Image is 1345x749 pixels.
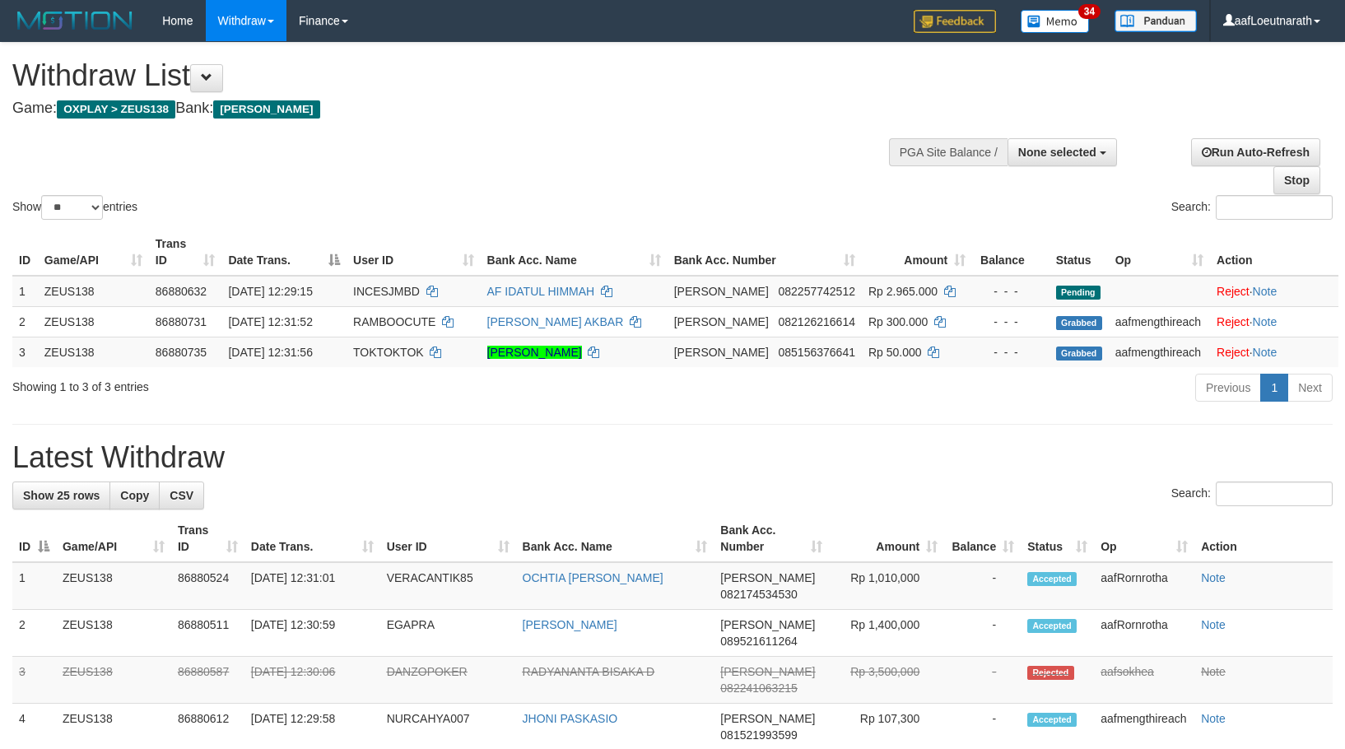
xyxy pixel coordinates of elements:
[171,610,244,657] td: 86880511
[779,346,855,359] span: Copy 085156376641 to clipboard
[38,306,149,337] td: ZEUS138
[487,285,595,298] a: AF IDATUL HIMMAH
[523,571,663,584] a: OCHTIA [PERSON_NAME]
[1210,229,1338,276] th: Action
[516,515,714,562] th: Bank Acc. Name: activate to sort column ascending
[38,276,149,307] td: ZEUS138
[674,315,769,328] span: [PERSON_NAME]
[156,346,207,359] span: 86880735
[1287,374,1333,402] a: Next
[779,285,855,298] span: Copy 082257742512 to clipboard
[170,489,193,502] span: CSV
[1109,229,1210,276] th: Op: activate to sort column ascending
[221,229,347,276] th: Date Trans.: activate to sort column descending
[868,315,928,328] span: Rp 300.000
[1195,374,1261,402] a: Previous
[244,515,380,562] th: Date Trans.: activate to sort column ascending
[12,610,56,657] td: 2
[12,195,137,220] label: Show entries
[1217,315,1250,328] a: Reject
[12,372,548,395] div: Showing 1 to 3 of 3 entries
[12,59,880,92] h1: Withdraw List
[228,346,312,359] span: [DATE] 12:31:56
[1094,610,1194,657] td: aafRornrotha
[1210,306,1338,337] td: ·
[156,315,207,328] span: 86880731
[1049,229,1109,276] th: Status
[1210,337,1338,367] td: ·
[57,100,175,119] span: OXPLAY > ZEUS138
[720,635,797,648] span: Copy 089521611264 to clipboard
[1273,166,1320,194] a: Stop
[12,337,38,367] td: 3
[523,665,655,678] a: RADYANANTA BISAKA D
[972,229,1049,276] th: Balance
[38,229,149,276] th: Game/API: activate to sort column ascending
[1027,666,1073,680] span: Rejected
[244,562,380,610] td: [DATE] 12:31:01
[487,315,624,328] a: [PERSON_NAME] AKBAR
[1027,713,1077,727] span: Accepted
[674,346,769,359] span: [PERSON_NAME]
[1056,347,1102,361] span: Grabbed
[829,562,944,610] td: Rp 1,010,000
[868,346,922,359] span: Rp 50.000
[12,657,56,704] td: 3
[979,314,1043,330] div: - - -
[1201,571,1226,584] a: Note
[244,657,380,704] td: [DATE] 12:30:06
[380,515,516,562] th: User ID: activate to sort column ascending
[944,515,1021,562] th: Balance: activate to sort column ascending
[1115,10,1197,32] img: panduan.png
[1094,562,1194,610] td: aafRornrotha
[1109,306,1210,337] td: aafmengthireach
[228,285,312,298] span: [DATE] 12:29:15
[868,285,938,298] span: Rp 2.965.000
[1094,657,1194,704] td: aafsokhea
[353,285,420,298] span: INCESJMBD
[889,138,1008,166] div: PGA Site Balance /
[38,337,149,367] td: ZEUS138
[228,315,312,328] span: [DATE] 12:31:52
[12,481,110,509] a: Show 25 rows
[1171,481,1333,506] label: Search:
[523,618,617,631] a: [PERSON_NAME]
[1078,4,1101,19] span: 34
[720,665,815,678] span: [PERSON_NAME]
[979,283,1043,300] div: - - -
[23,489,100,502] span: Show 25 rows
[109,481,160,509] a: Copy
[1260,374,1288,402] a: 1
[171,657,244,704] td: 86880587
[714,515,829,562] th: Bank Acc. Number: activate to sort column ascending
[347,229,480,276] th: User ID: activate to sort column ascending
[829,515,944,562] th: Amount: activate to sort column ascending
[1210,276,1338,307] td: ·
[1201,618,1226,631] a: Note
[1217,346,1250,359] a: Reject
[149,229,222,276] th: Trans ID: activate to sort column ascending
[979,344,1043,361] div: - - -
[1191,138,1320,166] a: Run Auto-Refresh
[12,276,38,307] td: 1
[944,657,1021,704] td: -
[1253,315,1278,328] a: Note
[56,562,171,610] td: ZEUS138
[156,285,207,298] span: 86880632
[353,315,435,328] span: RAMBOOCUTE
[12,562,56,610] td: 1
[12,8,137,33] img: MOTION_logo.png
[56,515,171,562] th: Game/API: activate to sort column ascending
[487,346,582,359] a: [PERSON_NAME]
[1021,10,1090,33] img: Button%20Memo.svg
[1216,195,1333,220] input: Search:
[720,571,815,584] span: [PERSON_NAME]
[1008,138,1117,166] button: None selected
[1194,515,1333,562] th: Action
[720,588,797,601] span: Copy 082174534530 to clipboard
[944,610,1021,657] td: -
[674,285,769,298] span: [PERSON_NAME]
[159,481,204,509] a: CSV
[1021,515,1094,562] th: Status: activate to sort column ascending
[1018,146,1096,159] span: None selected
